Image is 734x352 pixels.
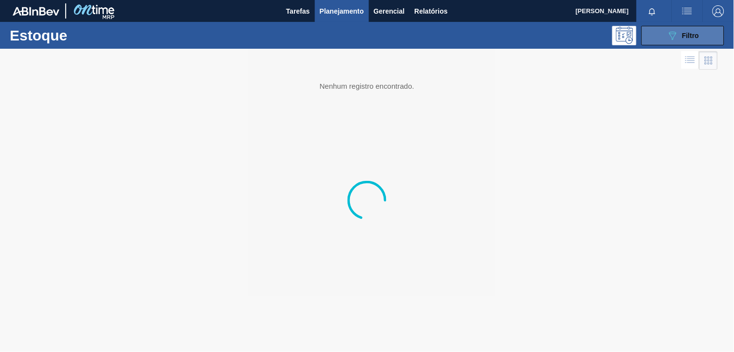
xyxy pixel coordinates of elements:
[13,7,59,16] img: TNhmsLtSVTkK8tSr43FrP2fwEKptu5GPRR3wAAAABJRU5ErkJggg==
[612,26,637,45] div: Pogramando: nenhum usuário selecionado
[713,5,724,17] img: Logout
[286,5,310,17] span: Tarefas
[681,5,693,17] img: userActions
[374,5,405,17] span: Gerencial
[10,30,149,41] h1: Estoque
[682,32,699,39] span: Filtro
[320,5,364,17] span: Planejamento
[642,26,724,45] button: Filtro
[637,4,668,18] button: Notificações
[415,5,448,17] span: Relatórios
